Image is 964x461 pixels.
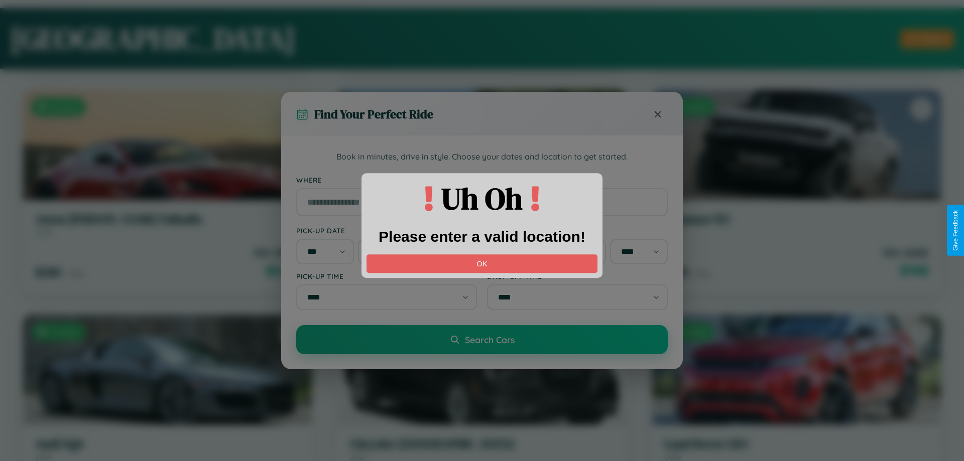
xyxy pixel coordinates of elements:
[314,106,433,122] h3: Find Your Perfect Ride
[296,176,668,184] label: Where
[296,226,477,235] label: Pick-up Date
[296,150,668,164] p: Book in minutes, drive in style. Choose your dates and location to get started.
[487,272,668,280] label: Drop-off Time
[296,272,477,280] label: Pick-up Time
[487,226,668,235] label: Drop-off Date
[465,334,515,345] span: Search Cars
